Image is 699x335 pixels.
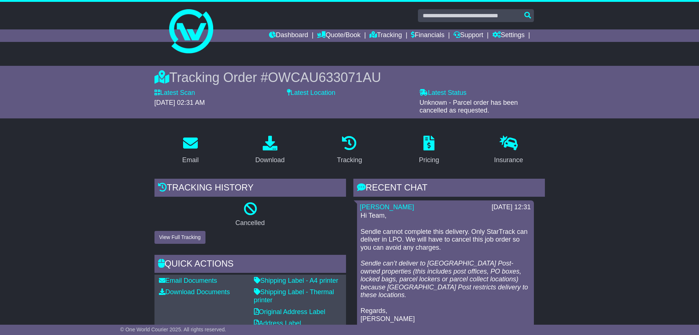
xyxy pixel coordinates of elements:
[287,89,335,97] label: Latest Location
[369,29,402,42] a: Tracking
[254,320,301,327] a: Address Label
[254,277,338,284] a: Shipping Label - A4 printer
[120,327,226,332] span: © One World Courier 2025. All rights reserved.
[419,155,439,165] div: Pricing
[492,29,525,42] a: Settings
[154,70,545,85] div: Tracking Order #
[182,155,199,165] div: Email
[411,29,444,42] a: Financials
[177,133,203,168] a: Email
[254,288,334,304] a: Shipping Label - Thermal printer
[353,179,545,199] div: RECENT CHAT
[361,212,530,323] p: Hi Team, Sendle cannot complete this delivery. Only StarTrack can deliver in LPO. We will have to...
[489,133,528,168] a: Insurance
[268,70,381,85] span: OWCAU633071AU
[154,255,346,275] div: Quick Actions
[419,89,466,97] label: Latest Status
[154,99,205,106] span: [DATE] 02:31 AM
[360,203,414,211] a: [PERSON_NAME]
[154,219,346,227] p: Cancelled
[454,29,483,42] a: Support
[251,133,290,168] a: Download
[154,231,205,244] button: View Full Tracking
[159,288,230,296] a: Download Documents
[269,29,308,42] a: Dashboard
[414,133,444,168] a: Pricing
[419,99,518,114] span: Unknown - Parcel order has been cancelled as requested.
[361,260,528,299] em: Sendle can’t deliver to [GEOGRAPHIC_DATA] Post-owned properties (this includes post offices, PO b...
[154,89,195,97] label: Latest Scan
[255,155,285,165] div: Download
[159,277,217,284] a: Email Documents
[494,155,523,165] div: Insurance
[154,179,346,199] div: Tracking history
[337,155,362,165] div: Tracking
[492,203,531,211] div: [DATE] 12:31
[317,29,360,42] a: Quote/Book
[254,308,325,316] a: Original Address Label
[332,133,367,168] a: Tracking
